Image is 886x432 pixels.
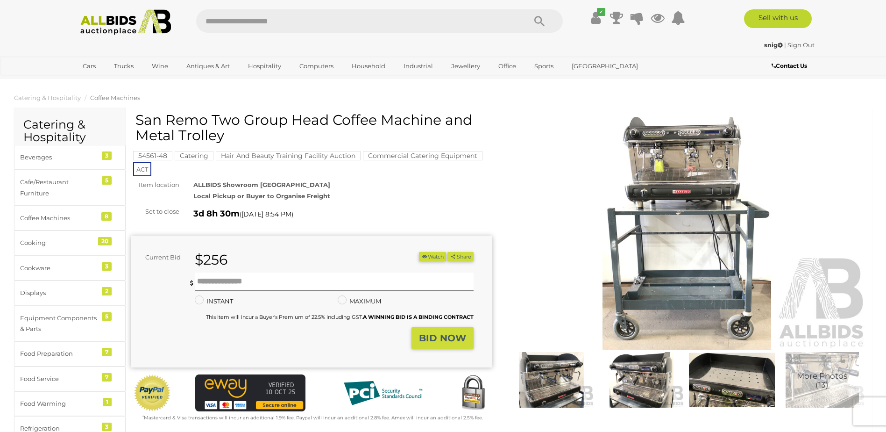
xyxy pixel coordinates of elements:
small: Mastercard & Visa transactions will incur an additional 1.9% fee. Paypal will incur an additional... [142,415,483,421]
mark: 54561-48 [133,151,172,160]
div: 2 [102,287,112,295]
img: San Remo Two Group Head Coffee Machine and Metal Trolley [780,352,865,407]
a: Office [492,58,522,74]
div: 7 [102,348,112,356]
div: 20 [98,237,112,245]
b: Contact Us [772,62,807,69]
span: | [784,41,786,49]
strong: Local Pickup or Buyer to Organise Freight [193,192,330,200]
div: 8 [101,212,112,221]
img: Allbids.com.au [75,9,177,35]
a: More Photos(13) [780,352,865,407]
a: Displays 2 [14,281,126,305]
div: Displays [20,288,97,298]
a: Cookware 3 [14,256,126,281]
i: ✔ [597,8,605,16]
a: Sell with us [744,9,812,28]
label: MAXIMUM [338,296,381,307]
button: Watch [419,252,446,262]
div: 7 [102,373,112,382]
div: 3 [102,423,112,431]
a: Wine [146,58,174,74]
img: San Remo Two Group Head Coffee Machine and Metal Trolley [689,352,774,407]
a: Food Warming 1 [14,391,126,416]
a: 54561-48 [133,152,172,159]
strong: 3d 8h 30m [193,209,240,219]
a: Cooking 20 [14,230,126,255]
strong: $256 [195,251,227,268]
a: Sign Out [787,41,815,49]
span: More Photos (13) [797,372,847,389]
a: Hair And Beauty Training Facility Auction [216,152,361,159]
div: Cooking [20,238,97,248]
a: [GEOGRAPHIC_DATA] [566,58,644,74]
div: 1 [103,398,112,406]
li: Watch this item [419,252,446,262]
a: Catering & Hospitality [14,94,81,101]
div: Cookware [20,263,97,274]
b: A WINNING BID IS A BINDING CONTRACT [363,314,474,320]
a: Commercial Catering Equipment [363,152,482,159]
div: Coffee Machines [20,213,97,223]
small: This Item will incur a Buyer's Premium of 22.5% including GST. [206,314,474,320]
span: ACT [133,162,151,176]
div: Equipment Components & Parts [20,313,97,335]
a: Coffee Machines [90,94,140,101]
div: Current Bid [131,252,188,263]
img: San Remo Two Group Head Coffee Machine and Metal Trolley [506,117,868,350]
a: Jewellery [445,58,486,74]
h2: Catering & Hospitality [23,118,116,144]
strong: snig [764,41,783,49]
a: Antiques & Art [180,58,236,74]
a: Hospitality [242,58,287,74]
a: Cars [77,58,102,74]
a: ✔ [589,9,603,26]
div: 5 [102,176,112,185]
img: San Remo Two Group Head Coffee Machine and Metal Trolley [599,352,684,407]
a: snig [764,41,784,49]
a: Contact Us [772,61,809,71]
img: Official PayPal Seal [133,374,171,412]
h1: San Remo Two Group Head Coffee Machine and Metal Trolley [135,112,490,143]
a: Food Service 7 [14,367,126,391]
button: Share [447,252,473,262]
a: Coffee Machines 8 [14,206,126,230]
div: Item location [124,180,186,190]
img: PCI DSS compliant [336,374,430,412]
button: Search [516,9,563,33]
a: Beverages 3 [14,145,126,170]
a: Food Preparation 7 [14,341,126,366]
img: Secured by Rapid SSL [454,374,492,412]
div: Food Service [20,374,97,384]
a: Sports [528,58,560,74]
strong: ALLBIDS Showroom [GEOGRAPHIC_DATA] [193,181,330,188]
div: Set to close [124,206,186,217]
a: Catering [175,152,213,159]
div: Food Preparation [20,348,97,359]
span: [DATE] 8:54 PM [241,210,291,218]
div: 3 [102,151,112,160]
strong: BID NOW [419,332,466,344]
a: Cafe/Restaurant Furniture 5 [14,170,126,206]
div: 5 [102,312,112,321]
img: San Remo Two Group Head Coffee Machine and Metal Trolley [509,352,594,407]
div: 3 [102,262,112,271]
div: Food Warming [20,398,97,409]
div: Cafe/Restaurant Furniture [20,177,97,199]
a: Industrial [397,58,439,74]
a: Equipment Components & Parts 5 [14,306,126,342]
mark: Catering [175,151,213,160]
span: ( ) [240,210,293,218]
div: Beverages [20,152,97,163]
button: BID NOW [411,327,474,349]
a: Household [346,58,391,74]
a: Computers [293,58,340,74]
label: INSTANT [195,296,233,307]
mark: Commercial Catering Equipment [363,151,482,160]
img: eWAY Payment Gateway [195,374,305,411]
a: Trucks [108,58,140,74]
mark: Hair And Beauty Training Facility Auction [216,151,361,160]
